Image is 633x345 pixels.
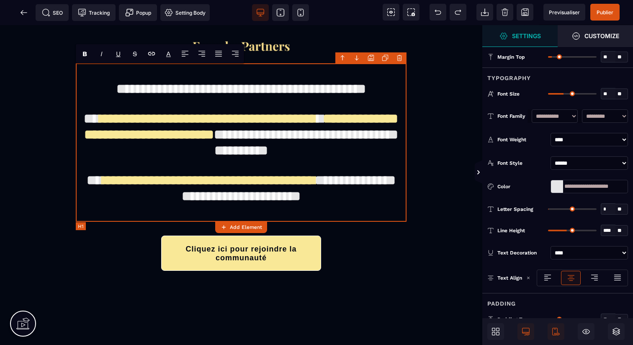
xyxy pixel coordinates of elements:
i: I [100,50,103,58]
span: Padding Top [497,316,528,323]
span: Align Left [177,44,193,63]
label: Font color [166,50,171,58]
div: Typography [482,67,633,83]
div: Font Family [497,112,527,120]
span: Align Justify [210,44,227,63]
span: Mobile Only [548,323,564,340]
img: f2a3730b544469f405c58ab4be6274e8_Capture_d%E2%80%99e%CC%81cran_2025-09-01_a%CC%80_20.57.27.png [191,15,291,28]
span: Bold [76,44,93,63]
span: Preview [543,4,585,21]
span: Hide/Show Block [578,323,594,340]
span: Underline [110,44,126,63]
span: Letter Spacing [497,206,533,213]
button: Add Element [215,221,267,233]
span: Settings [482,25,558,47]
p: A [166,50,171,58]
span: Strike-through [126,44,143,63]
strong: Customize [584,33,619,39]
img: loading [526,276,530,280]
div: Font Style [497,159,547,167]
span: Screenshot [403,4,419,21]
button: Cliquez ici pour rejoindre la communauté [161,210,321,246]
div: Color [497,182,547,191]
div: Padding [482,293,633,309]
span: Link [143,44,160,63]
span: Previsualiser [549,9,580,16]
span: View components [383,4,399,21]
span: Setting Body [165,8,206,17]
s: S [133,50,137,58]
span: Popup [125,8,151,17]
span: SEO [42,8,63,17]
span: Font Size [497,91,520,97]
span: Align Center [193,44,210,63]
strong: Settings [512,33,541,39]
span: Margin Top [497,54,525,60]
div: Font Weight [497,135,547,144]
strong: Add Element [230,224,262,230]
u: U [116,50,121,58]
span: Tracking [78,8,110,17]
div: Text Decoration [497,249,547,257]
span: Open Layers [608,323,625,340]
span: Publier [597,9,613,16]
span: Desktop Only [517,323,534,340]
span: Italic [93,44,110,63]
p: Text Align [487,274,522,282]
span: Open Style Manager [558,25,633,47]
span: Open Blocks [487,323,504,340]
b: B [82,50,87,58]
span: Line Height [497,227,525,234]
span: Align Right [227,44,244,63]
